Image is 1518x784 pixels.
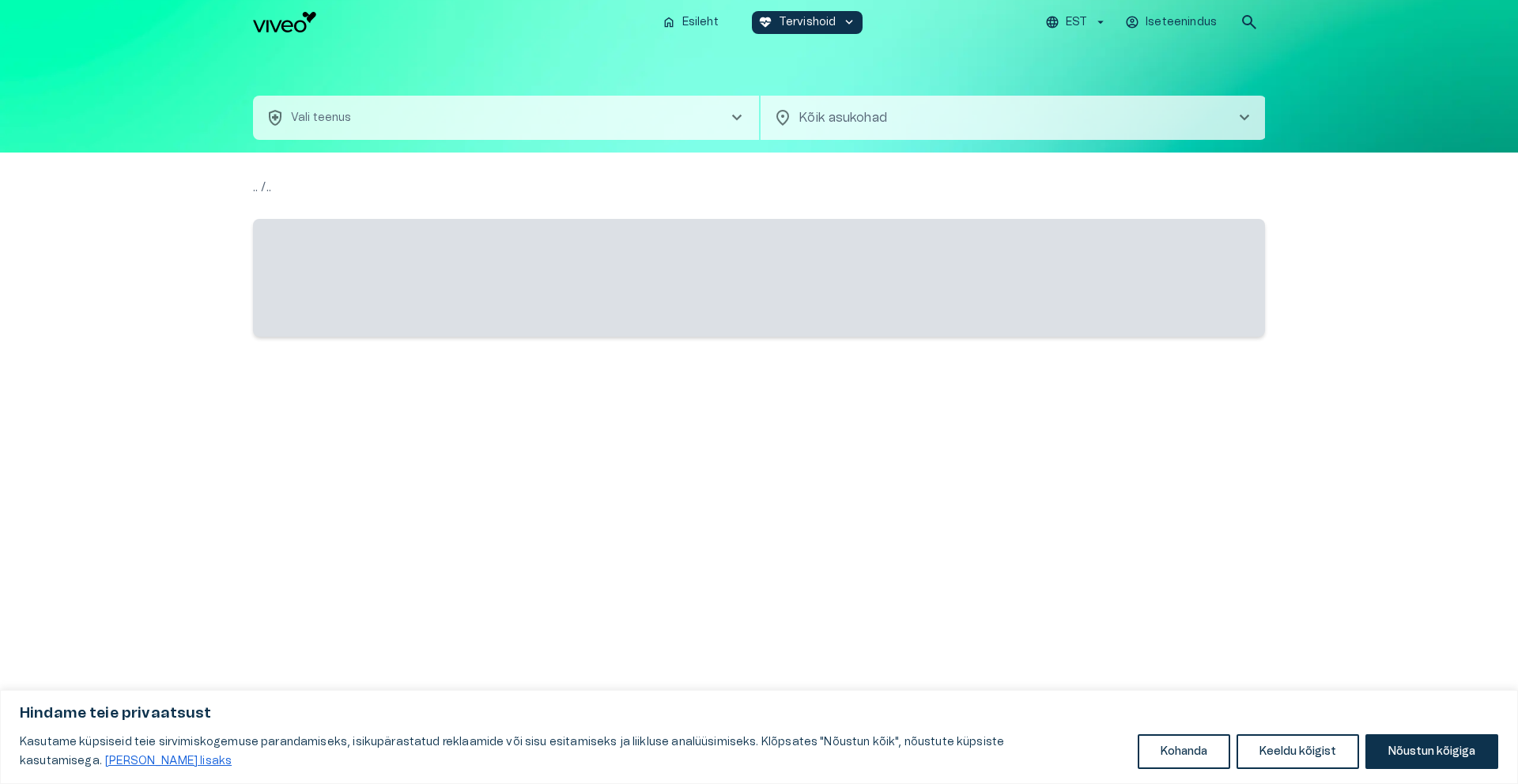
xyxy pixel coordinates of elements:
[1235,108,1254,127] span: chevron_right
[104,755,232,767] a: Loe lisaks
[1066,14,1087,31] p: EST
[1123,11,1221,34] button: Iseteenindus
[758,15,772,29] span: ecg_heart
[727,108,746,127] span: chevron_right
[291,110,352,126] p: Vali teenus
[20,733,1126,771] p: Kasutame küpsiseid teie sirvimiskogemuse parandamiseks, isikupärastatud reklaamide või sisu esita...
[1240,13,1259,32] span: search
[253,219,1265,337] span: ‌
[20,704,1498,723] p: Hindame teie privaatsust
[1043,11,1110,34] button: EST
[253,178,1265,197] p: .. / ..
[1146,14,1217,31] p: Iseteenindus
[1365,734,1498,769] button: Nõustun kõigiga
[253,96,759,140] button: health_and_safetyVali teenuschevron_right
[1233,6,1265,38] button: open search modal
[655,11,727,34] button: homeEsileht
[662,15,676,29] span: home
[266,108,285,127] span: health_and_safety
[253,12,316,32] img: Viveo logo
[682,14,719,31] p: Esileht
[253,12,649,32] a: Navigate to homepage
[799,108,1210,127] p: Kõik asukohad
[752,11,863,34] button: ecg_heartTervishoidkeyboard_arrow_down
[773,108,792,127] span: location_on
[1138,734,1230,769] button: Kohanda
[842,15,856,29] span: keyboard_arrow_down
[779,14,836,31] p: Tervishoid
[1237,734,1359,769] button: Keeldu kõigist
